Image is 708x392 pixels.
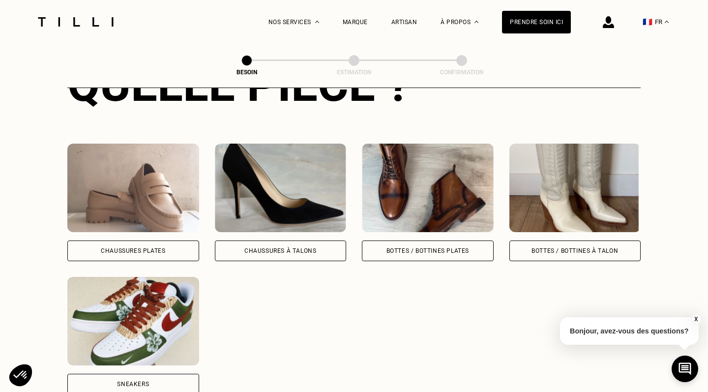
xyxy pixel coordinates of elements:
[391,19,417,26] a: Artisan
[34,17,117,27] img: Logo du service de couturière Tilli
[474,21,478,23] img: Menu déroulant à propos
[413,69,511,76] div: Confirmation
[386,248,469,254] div: Bottes / Bottines plates
[101,248,165,254] div: Chaussures Plates
[643,17,652,27] span: 🇫🇷
[215,144,347,232] img: Tilli retouche votre Chaussures à Talons
[603,16,614,28] img: icône connexion
[362,144,494,232] img: Tilli retouche votre Bottes / Bottines plates
[117,381,149,387] div: Sneakers
[509,144,641,232] img: Tilli retouche votre Bottes / Bottines à talon
[560,317,699,345] p: Bonjour, avez-vous des questions?
[691,314,701,325] button: X
[665,21,669,23] img: menu déroulant
[315,21,319,23] img: Menu déroulant
[502,11,571,33] a: Prendre soin ici
[198,69,296,76] div: Besoin
[244,248,316,254] div: Chaussures à Talons
[531,248,618,254] div: Bottes / Bottines à talon
[343,19,368,26] a: Marque
[67,277,199,365] img: Tilli retouche votre Sneakers
[67,144,199,232] img: Tilli retouche votre Chaussures Plates
[305,69,403,76] div: Estimation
